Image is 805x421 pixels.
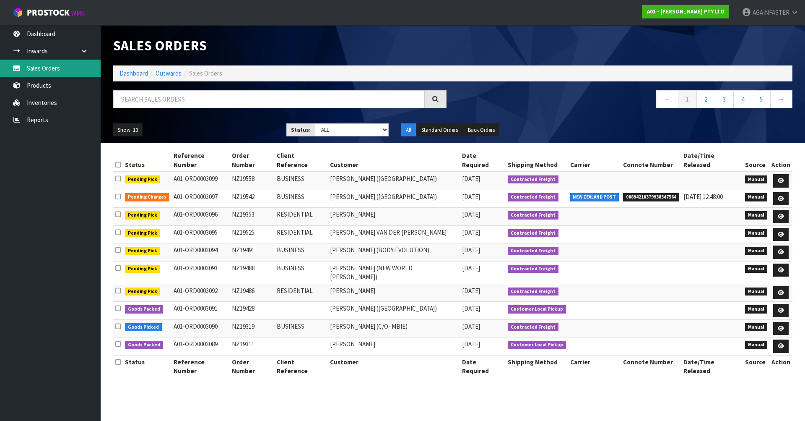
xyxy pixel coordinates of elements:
td: A01-ORD0003093 [171,261,230,284]
span: Goods Packed [125,305,163,314]
td: A01-ORD0003092 [171,284,230,302]
span: [DATE] [462,175,480,183]
td: [PERSON_NAME] ([GEOGRAPHIC_DATA]) [328,190,460,208]
th: Date Required [460,149,506,172]
td: A01-ORD0003091 [171,302,230,320]
td: A01-ORD0003089 [171,337,230,356]
td: A01-ORD0003090 [171,319,230,337]
td: NZ19486 [230,284,275,302]
td: NZ19428 [230,302,275,320]
span: [DATE] 12:48:00 [683,193,723,201]
td: NZ19525 [230,225,275,243]
span: Pending Pick [125,211,160,220]
td: [PERSON_NAME] (C/O- MBIE) [328,319,460,337]
th: Connote Number [621,149,681,172]
span: Goods Packed [125,341,163,349]
span: Contracted Freight [508,323,558,332]
th: Date/Time Released [681,355,743,377]
span: Pending Pick [125,247,160,255]
span: Goods Picked [125,323,162,332]
span: Contracted Freight [508,175,558,184]
span: Customer Local Pickup [508,341,566,349]
td: BUSINESS [275,319,328,337]
span: Manual [745,341,767,349]
span: Contracted Freight [508,288,558,296]
th: Source [743,149,769,172]
a: → [770,90,792,108]
a: 1 [678,90,697,108]
td: RESIDENTIAL [275,225,328,243]
td: BUSINESS [275,243,328,261]
th: Action [769,149,792,172]
span: ProStock [27,7,70,18]
th: Shipping Method [506,149,568,172]
a: ← [656,90,678,108]
small: WMS [71,9,84,17]
td: RESIDENTIAL [275,284,328,302]
th: Customer [328,149,460,172]
th: Date Required [460,355,506,377]
span: Contracted Freight [508,193,558,201]
span: Manual [745,229,767,238]
td: [PERSON_NAME] [328,284,460,302]
td: A01-ORD0003099 [171,172,230,190]
span: Manual [745,323,767,332]
th: Reference Number [171,355,230,377]
span: [DATE] [462,210,480,218]
th: Status [123,355,171,377]
td: [PERSON_NAME] ([GEOGRAPHIC_DATA]) [328,302,460,320]
td: BUSINESS [275,190,328,208]
th: Connote Number [621,355,681,377]
span: NEW ZEALAND POST [570,193,619,201]
nav: Page navigation [459,90,792,111]
span: [DATE] [462,287,480,295]
span: Contracted Freight [508,229,558,238]
td: [PERSON_NAME] (NEW WORLD [PERSON_NAME]) [328,261,460,284]
td: BUSINESS [275,172,328,190]
span: [DATE] [462,340,480,348]
strong: A01 - [PERSON_NAME] PTY LTD [647,8,724,15]
strong: Status: [291,126,311,133]
button: Standard Orders [417,123,462,137]
span: Manual [745,265,767,273]
td: NZ19542 [230,190,275,208]
span: Pending Pick [125,229,160,238]
a: Dashboard [119,69,148,77]
span: [DATE] [462,322,480,330]
span: Manual [745,288,767,296]
td: [PERSON_NAME] ([GEOGRAPHIC_DATA]) [328,172,460,190]
td: NZ19488 [230,261,275,284]
td: NZ19311 [230,337,275,356]
span: Manual [745,193,767,201]
button: Show: 10 [113,123,143,137]
td: [PERSON_NAME] VAN DER [PERSON_NAME] [328,225,460,243]
a: 4 [733,90,752,108]
span: Manual [745,305,767,314]
span: Pending Charges [125,193,169,201]
th: Client Reference [275,355,328,377]
h1: Sales Orders [113,38,447,53]
td: NZ19558 [230,172,275,190]
th: Customer [328,355,460,377]
span: 00894210379938347564 [623,193,679,201]
th: Date/Time Released [681,149,743,172]
th: Order Number [230,355,275,377]
span: AGAINFASTER [753,8,789,16]
span: Contracted Freight [508,211,558,220]
td: A01-ORD0003096 [171,208,230,226]
a: Outwards [156,69,182,77]
th: Status [123,149,171,172]
td: BUSINESS [275,261,328,284]
span: Contracted Freight [508,265,558,273]
span: [DATE] [462,193,480,201]
span: Pending Pick [125,175,160,184]
th: Action [769,355,792,377]
td: [PERSON_NAME] [328,337,460,356]
td: NZ19319 [230,319,275,337]
span: Sales Orders [189,69,222,77]
th: Shipping Method [506,355,568,377]
span: Pending Pick [125,288,160,296]
span: [DATE] [462,246,480,254]
span: Pending Pick [125,265,160,273]
span: Manual [745,175,767,184]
